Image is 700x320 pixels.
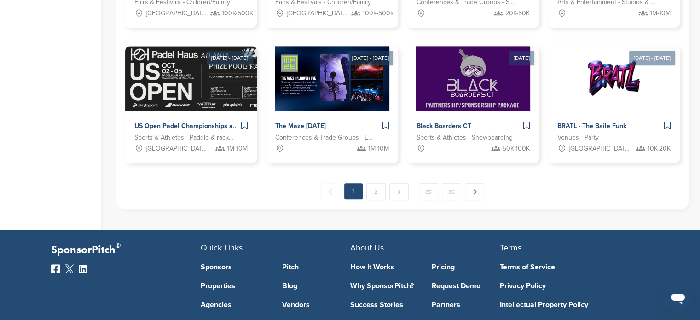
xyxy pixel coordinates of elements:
[548,31,680,163] a: [DATE] - [DATE] Sponsorpitch & BRATL - The Baile Funk Venues - Party [GEOGRAPHIC_DATA], [GEOGRAPH...
[51,244,201,257] p: SponsorPitch
[146,8,208,18] span: [GEOGRAPHIC_DATA], [GEOGRAPHIC_DATA]
[557,133,599,143] span: Venues - Party
[419,183,438,200] a: 85
[432,282,500,290] a: Request Demo
[407,31,539,163] a: [DATE] Sponsorpitch & Black Boarders CT Sports & Athletes - Snowboarding 50K-100K
[411,183,416,200] span: …
[134,122,303,130] span: US Open Padel Championships at [GEOGRAPHIC_DATA]
[134,133,234,143] span: Sports & Athletes - Paddle & racket sports
[505,8,530,18] span: 20K-50K
[116,240,121,251] span: ®
[500,243,521,253] span: Terms
[368,144,389,154] span: 1M-10M
[201,301,269,308] a: Agencies
[363,8,394,18] span: 100K-500K
[201,263,269,271] a: Sponsors
[282,301,350,308] a: Vendors
[51,264,60,273] img: Facebook
[146,144,208,154] span: [GEOGRAPHIC_DATA], [GEOGRAPHIC_DATA]
[663,283,693,313] iframe: Button to launch messaging window
[582,46,646,111] img: Sponsorpitch &
[366,183,386,200] a: 2
[648,144,671,154] span: 10K-20K
[442,183,461,200] a: 86
[569,144,631,154] span: [GEOGRAPHIC_DATA], [GEOGRAPHIC_DATA]
[557,122,626,130] span: BRATL - The Baile Funk
[432,263,500,271] a: Pricing
[347,51,393,65] div: [DATE] - [DATE]
[282,282,350,290] a: Blog
[350,301,418,308] a: Success Stories
[350,243,384,253] span: About Us
[201,243,243,253] span: Quick Links
[509,51,534,65] div: [DATE]
[465,183,484,200] a: Next →
[500,282,636,290] a: Privacy Policy
[500,301,636,308] a: Intellectual Property Policy
[287,8,349,18] span: [GEOGRAPHIC_DATA], [GEOGRAPHIC_DATA]
[432,301,500,308] a: Partners
[350,263,418,271] a: How It Works
[389,183,409,200] a: 3
[503,144,530,154] span: 50K-100K
[650,8,671,18] span: 1M-10M
[275,46,389,111] img: Sponsorpitch &
[629,51,675,65] div: [DATE] - [DATE]
[275,133,375,143] span: Conferences & Trade Groups - Entertainment
[125,46,366,111] img: Sponsorpitch &
[222,8,253,18] span: 100K-500K
[417,122,471,130] span: Black Boarders CT
[275,122,326,130] span: The Maze [DATE]
[201,282,269,290] a: Properties
[282,263,350,271] a: Pitch
[207,51,253,65] div: [DATE] - [DATE]
[500,263,636,271] a: Terms of Service
[350,282,418,290] a: Why SponsorPitch?
[65,264,74,273] img: Twitter
[227,144,248,154] span: 1M-10M
[416,46,530,111] img: Sponsorpitch &
[344,183,363,199] em: 1
[417,133,513,143] span: Sports & Athletes - Snowboarding
[125,31,257,163] a: [DATE] - [DATE] Sponsorpitch & US Open Padel Championships at [GEOGRAPHIC_DATA] Sports & Athletes...
[321,183,341,200] span: ← Previous
[266,31,398,163] a: [DATE] - [DATE] Sponsorpitch & The Maze [DATE] Conferences & Trade Groups - Entertainment 1M-10M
